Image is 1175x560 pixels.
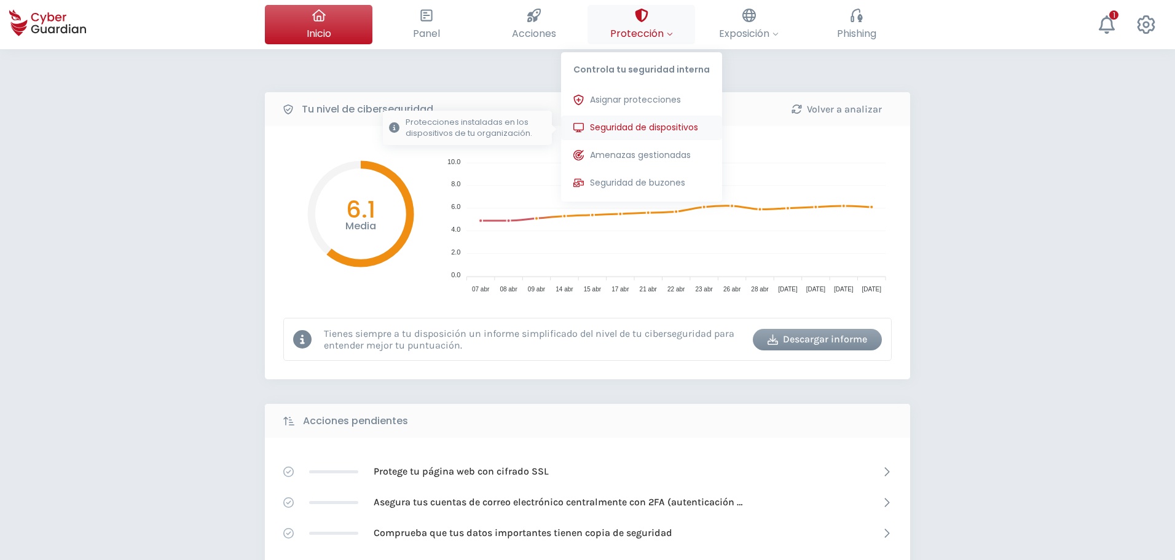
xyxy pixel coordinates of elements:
span: Inicio [307,26,331,41]
tspan: 8.0 [451,180,460,187]
div: 1 [1109,10,1118,20]
button: Panel [372,5,480,44]
tspan: 10.0 [447,158,460,165]
button: Phishing [803,5,910,44]
tspan: 26 abr [723,286,741,293]
p: Protecciones instaladas en los dispositivos de tu organización. [406,117,546,139]
tspan: 2.0 [451,248,460,256]
span: Asignar protecciones [590,93,681,106]
span: Acciones [512,26,556,41]
tspan: 23 abr [695,286,713,293]
button: Exposición [695,5,803,44]
span: Amenazas gestionadas [590,149,691,162]
span: Seguridad de dispositivos [590,121,698,134]
button: Volver a analizar [772,98,901,120]
b: Tu nivel de ciberseguridad [302,102,433,117]
tspan: 22 abr [667,286,685,293]
button: Amenazas gestionadas [561,143,722,168]
tspan: 17 abr [611,286,629,293]
span: Seguridad de buzones [590,176,685,189]
tspan: 21 abr [640,286,658,293]
span: Exposición [719,26,779,41]
button: Descargar informe [753,329,882,350]
p: Tienes siempre a tu disposición un informe simplificado del nivel de tu ciberseguridad para enten... [324,328,744,351]
p: Protege tu página web con cifrado SSL [374,465,549,478]
button: Seguridad de dispositivosProtecciones instaladas en los dispositivos de tu organización. [561,116,722,140]
tspan: 09 abr [528,286,546,293]
div: Volver a analizar [781,102,892,117]
tspan: 15 abr [584,286,602,293]
button: Acciones [480,5,587,44]
button: Asignar protecciones [561,88,722,112]
tspan: 28 abr [751,286,769,293]
p: Controla tu seguridad interna [561,52,722,82]
tspan: [DATE] [862,286,882,293]
button: ProtecciónControla tu seguridad internaAsignar proteccionesSeguridad de dispositivosProtecciones ... [587,5,695,44]
tspan: 14 abr [556,286,573,293]
tspan: 08 abr [500,286,517,293]
tspan: [DATE] [834,286,854,293]
tspan: 07 abr [472,286,490,293]
span: Phishing [837,26,876,41]
div: Descargar informe [762,332,873,347]
tspan: [DATE] [778,286,798,293]
span: Protección [610,26,673,41]
button: Seguridad de buzones [561,171,722,195]
tspan: [DATE] [806,286,826,293]
button: Inicio [265,5,372,44]
p: Comprueba que tus datos importantes tienen copia de seguridad [374,526,672,540]
tspan: 6.0 [451,203,460,210]
span: Panel [413,26,440,41]
p: Asegura tus cuentas de correo electrónico centralmente con 2FA (autenticación [PERSON_NAME] factor) [374,495,742,509]
b: Acciones pendientes [303,414,408,428]
tspan: 0.0 [451,271,460,278]
tspan: 4.0 [451,226,460,233]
